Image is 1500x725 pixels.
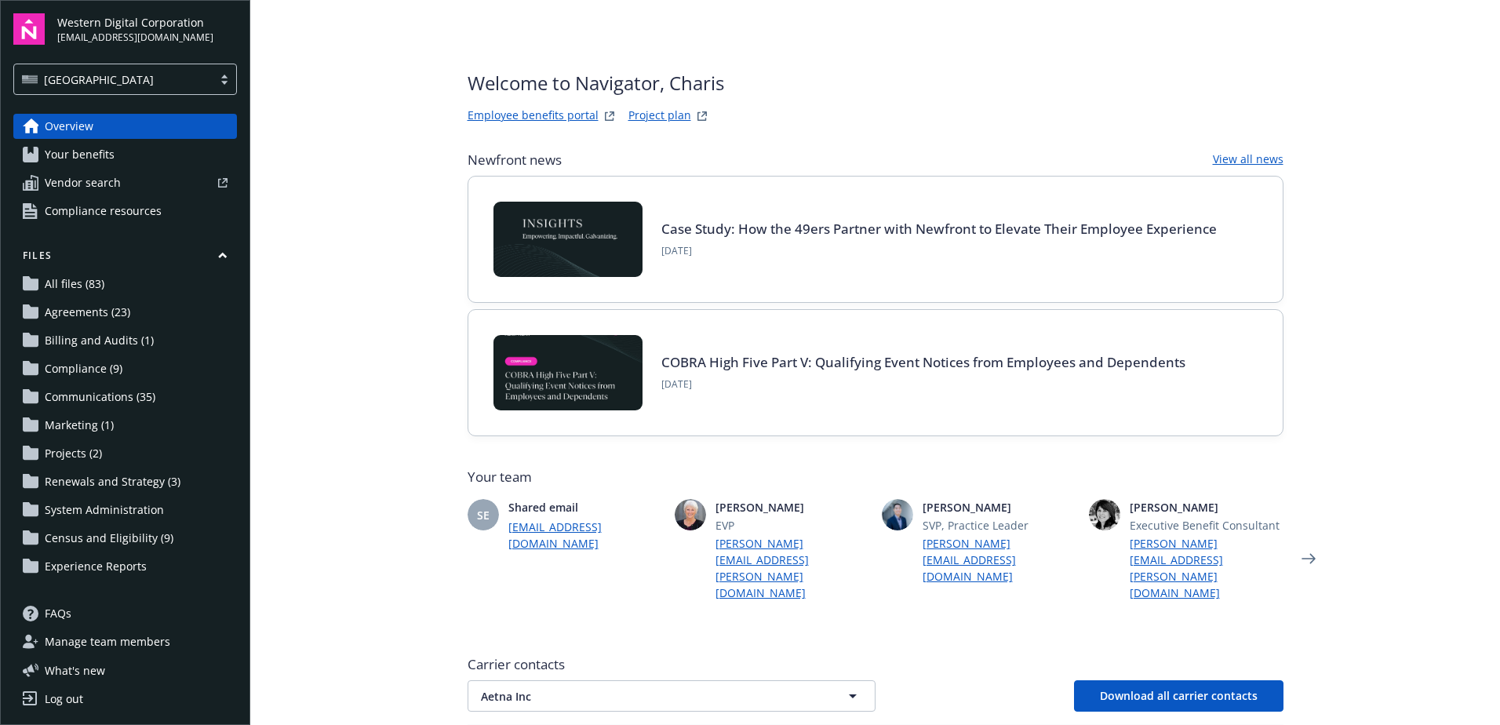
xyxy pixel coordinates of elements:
[45,554,147,579] span: Experience Reports
[45,662,105,679] span: What ' s new
[923,499,1076,516] span: [PERSON_NAME]
[45,601,71,626] span: FAQs
[13,13,45,45] img: navigator-logo.svg
[13,328,237,353] a: Billing and Audits (1)
[468,655,1283,674] span: Carrier contacts
[1130,517,1283,534] span: Executive Benefit Consultant
[45,356,122,381] span: Compliance (9)
[13,170,237,195] a: Vendor search
[628,107,691,126] a: Project plan
[1074,680,1283,712] button: Download all carrier contacts
[493,202,643,277] img: Card Image - INSIGHTS copy.png
[1213,151,1283,169] a: View all news
[57,14,213,31] span: Western Digital Corporation
[468,107,599,126] a: Employee benefits portal
[45,328,154,353] span: Billing and Audits (1)
[13,526,237,551] a: Census and Eligibility (9)
[13,662,130,679] button: What's new
[661,353,1185,371] a: COBRA High Five Part V: Qualifying Event Notices from Employees and Dependents
[13,199,237,224] a: Compliance resources
[45,142,115,167] span: Your benefits
[45,687,83,712] div: Log out
[13,114,237,139] a: Overview
[45,300,130,325] span: Agreements (23)
[57,31,213,45] span: [EMAIL_ADDRESS][DOMAIN_NAME]
[13,356,237,381] a: Compliance (9)
[13,601,237,626] a: FAQs
[693,107,712,126] a: projectPlanWebsite
[13,441,237,466] a: Projects (2)
[600,107,619,126] a: striveWebsite
[45,497,164,523] span: System Administration
[675,499,706,530] img: photo
[45,114,93,139] span: Overview
[1296,546,1321,571] a: Next
[1130,499,1283,516] span: [PERSON_NAME]
[13,497,237,523] a: System Administration
[508,519,662,552] a: [EMAIL_ADDRESS][DOMAIN_NAME]
[45,629,170,654] span: Manage team members
[481,688,807,705] span: Aetna Inc
[661,244,1217,258] span: [DATE]
[661,377,1185,392] span: [DATE]
[882,499,913,530] img: photo
[22,71,205,88] span: [GEOGRAPHIC_DATA]
[45,526,173,551] span: Census and Eligibility (9)
[13,413,237,438] a: Marketing (1)
[45,413,114,438] span: Marketing (1)
[45,271,104,297] span: All files (83)
[508,499,662,516] span: Shared email
[13,554,237,579] a: Experience Reports
[13,271,237,297] a: All files (83)
[45,384,155,410] span: Communications (35)
[493,335,643,410] img: BLOG-Card Image - Compliance - COBRA High Five Pt 5 - 09-11-25.jpg
[13,142,237,167] a: Your benefits
[45,199,162,224] span: Compliance resources
[1089,499,1120,530] img: photo
[45,170,121,195] span: Vendor search
[715,517,869,534] span: EVP
[923,517,1076,534] span: SVP, Practice Leader
[661,220,1217,238] a: Case Study: How the 49ers Partner with Newfront to Elevate Their Employee Experience
[13,300,237,325] a: Agreements (23)
[13,469,237,494] a: Renewals and Strategy (3)
[45,441,102,466] span: Projects (2)
[468,468,1283,486] span: Your team
[923,535,1076,585] a: [PERSON_NAME][EMAIL_ADDRESS][DOMAIN_NAME]
[45,469,180,494] span: Renewals and Strategy (3)
[57,13,237,45] button: Western Digital Corporation[EMAIL_ADDRESS][DOMAIN_NAME]
[715,535,869,601] a: [PERSON_NAME][EMAIL_ADDRESS][PERSON_NAME][DOMAIN_NAME]
[13,249,237,268] button: Files
[468,151,562,169] span: Newfront news
[44,71,154,88] span: [GEOGRAPHIC_DATA]
[1100,688,1258,703] span: Download all carrier contacts
[477,507,490,523] span: SE
[468,680,876,712] button: Aetna Inc
[13,384,237,410] a: Communications (35)
[1130,535,1283,601] a: [PERSON_NAME][EMAIL_ADDRESS][PERSON_NAME][DOMAIN_NAME]
[13,629,237,654] a: Manage team members
[468,69,724,97] span: Welcome to Navigator , Charis
[715,499,869,516] span: [PERSON_NAME]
